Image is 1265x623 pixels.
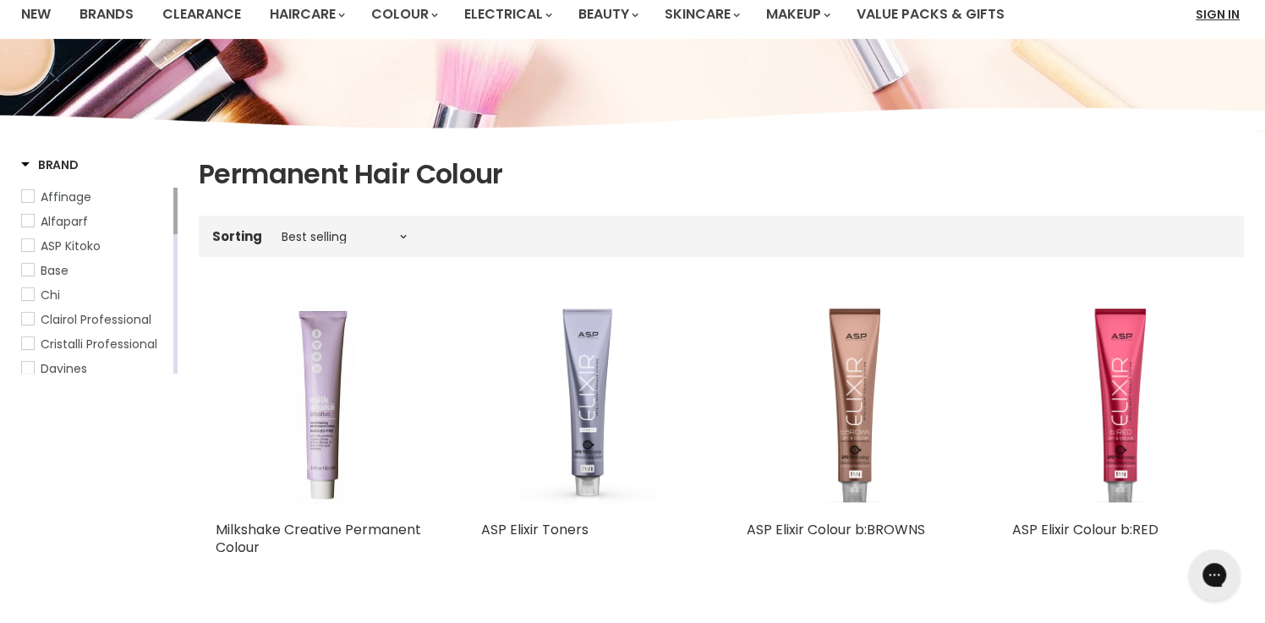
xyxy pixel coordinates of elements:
[481,520,589,539] a: ASP Elixir Toners
[481,298,696,512] img: ASP Elixir Toners
[41,238,101,254] span: ASP Kitoko
[747,298,961,512] img: ASP Elixir Colour b:BROWNS
[1012,520,1158,539] a: ASP Elixir Colour b:RED
[21,335,170,353] a: Cristalli Professional
[41,360,87,377] span: Davines
[41,189,91,205] span: Affinage
[21,212,170,231] a: Alfaparf
[21,261,170,280] a: Base
[21,310,170,329] a: Clairol Professional
[212,229,262,243] label: Sorting
[41,287,60,303] span: Chi
[21,359,170,378] a: Davines
[747,520,925,539] a: ASP Elixir Colour b:BROWNS
[216,520,421,557] a: Milkshake Creative Permanent Colour
[41,262,68,279] span: Base
[216,298,430,512] img: Milkshake Creative Permanent Colour
[21,286,170,304] a: Chi
[41,311,151,328] span: Clairol Professional
[21,188,170,206] a: Affinage
[41,213,88,230] span: Alfaparf
[21,156,79,173] h3: Brand
[1012,298,1227,512] img: ASP Elixir Colour b:RED
[21,237,170,255] a: ASP Kitoko
[41,336,157,352] span: Cristalli Professional
[199,156,1244,192] h1: Permanent Hair Colour
[1180,544,1248,606] iframe: Gorgias live chat messenger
